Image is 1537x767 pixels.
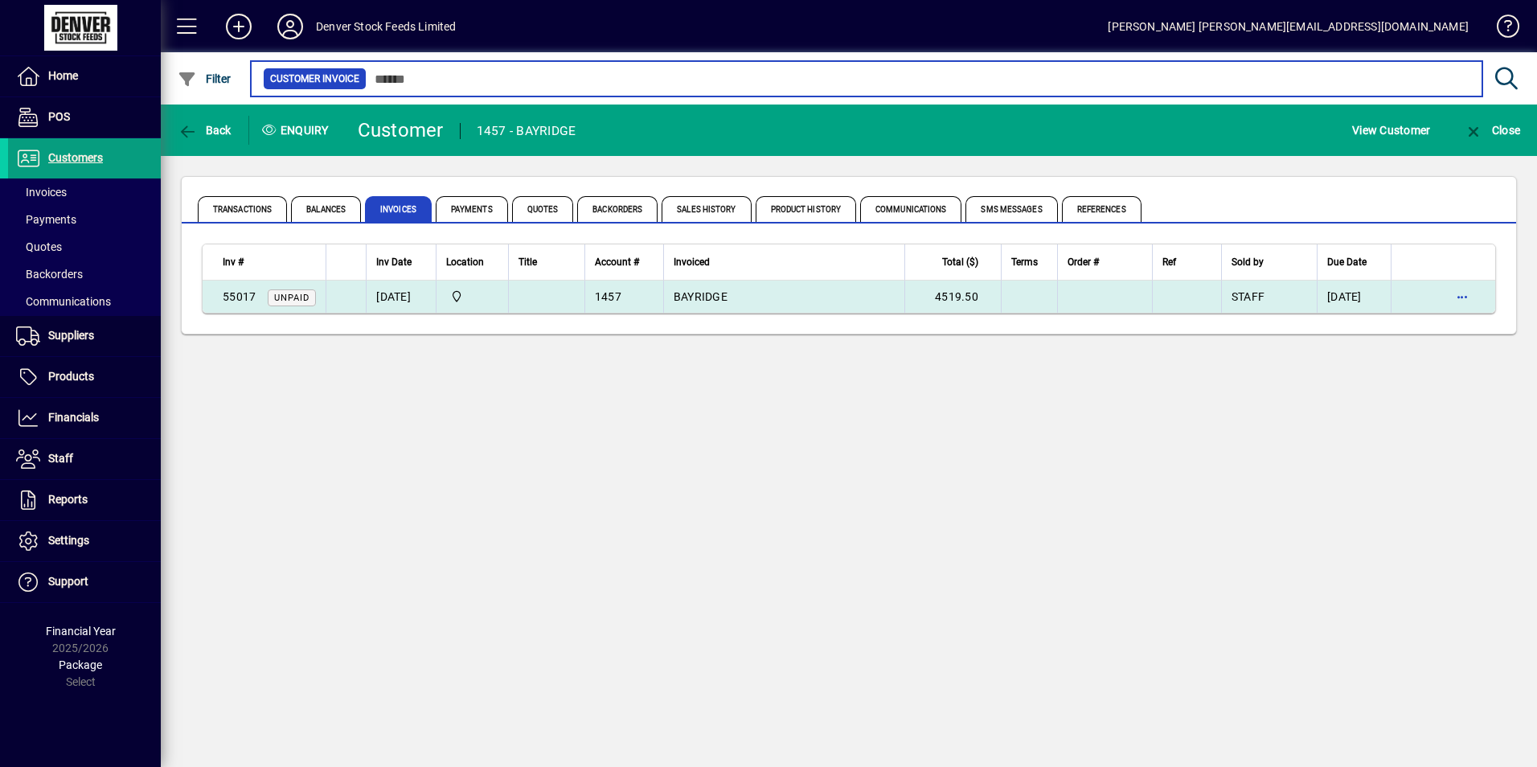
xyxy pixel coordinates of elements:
span: Backorders [16,268,83,281]
a: Quotes [8,233,161,260]
span: Payments [436,196,508,222]
a: Backorders [8,260,161,288]
span: STAFF [1232,290,1264,303]
div: Invoiced [674,253,895,271]
button: More options [1449,284,1475,310]
div: Total ($) [915,253,993,271]
span: Balances [291,196,361,222]
span: Invoices [365,196,432,222]
span: Staff [48,452,73,465]
app-page-header-button: Back [161,116,249,145]
span: Inv # [223,253,244,271]
span: Filter [178,72,232,85]
span: Unpaid [274,293,309,303]
td: [DATE] [366,281,436,313]
div: Due Date [1327,253,1381,271]
span: Suppliers [48,329,94,342]
span: Product History [756,196,857,222]
span: SMS Messages [965,196,1057,222]
a: Invoices [8,178,161,206]
span: Financial Year [46,625,116,638]
button: Back [174,116,236,145]
a: Home [8,56,161,96]
div: Inv # [223,253,316,271]
a: Communications [8,288,161,315]
span: Terms [1011,253,1038,271]
div: Sold by [1232,253,1307,271]
div: Account # [595,253,654,271]
td: 4519.50 [904,281,1001,313]
span: Transactions [198,196,287,222]
a: Suppliers [8,316,161,356]
button: Close [1460,116,1524,145]
span: Account # [595,253,639,271]
div: Customer [358,117,444,143]
span: Reports [48,493,88,506]
span: Close [1464,124,1520,137]
span: Customers [48,151,103,164]
span: Settings [48,534,89,547]
span: POS [48,110,70,123]
span: Support [48,575,88,588]
div: Location [446,253,498,271]
span: DENVER STOCKFEEDS LTD [446,288,498,306]
button: Profile [264,12,316,41]
a: Payments [8,206,161,233]
a: Knowledge Base [1485,3,1517,55]
span: Location [446,253,484,271]
span: Order # [1068,253,1099,271]
span: Invoices [16,186,67,199]
div: Denver Stock Feeds Limited [316,14,457,39]
div: 1457 - BAYRIDGE [477,118,576,144]
span: Communications [860,196,961,222]
div: Title [518,253,575,271]
span: Due Date [1327,253,1367,271]
span: Ref [1162,253,1176,271]
a: Products [8,357,161,397]
span: Back [178,124,232,137]
a: Reports [8,480,161,520]
span: References [1062,196,1141,222]
span: Inv Date [376,253,412,271]
td: [DATE] [1317,281,1391,313]
span: Sales History [662,196,751,222]
a: Staff [8,439,161,479]
span: Package [59,658,102,671]
span: 1457 [595,290,621,303]
span: 55017 [223,290,256,303]
span: Payments [16,213,76,226]
span: Communications [16,295,111,308]
span: Quotes [512,196,574,222]
span: Home [48,69,78,82]
div: Inv Date [376,253,426,271]
div: [PERSON_NAME] [PERSON_NAME][EMAIL_ADDRESS][DOMAIN_NAME] [1108,14,1469,39]
span: Total ($) [942,253,978,271]
button: View Customer [1348,116,1434,145]
a: Settings [8,521,161,561]
a: POS [8,97,161,137]
div: Enquiry [249,117,346,143]
span: Invoiced [674,253,710,271]
span: BAYRIDGE [674,290,728,303]
button: Add [213,12,264,41]
span: Financials [48,411,99,424]
span: Customer Invoice [270,71,359,87]
span: Quotes [16,240,62,253]
span: View Customer [1352,117,1430,143]
a: Support [8,562,161,602]
a: Financials [8,398,161,438]
app-page-header-button: Close enquiry [1447,116,1537,145]
span: Sold by [1232,253,1264,271]
span: Backorders [577,196,658,222]
button: Filter [174,64,236,93]
div: Order # [1068,253,1142,271]
span: Products [48,370,94,383]
div: Ref [1162,253,1211,271]
span: Title [518,253,537,271]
